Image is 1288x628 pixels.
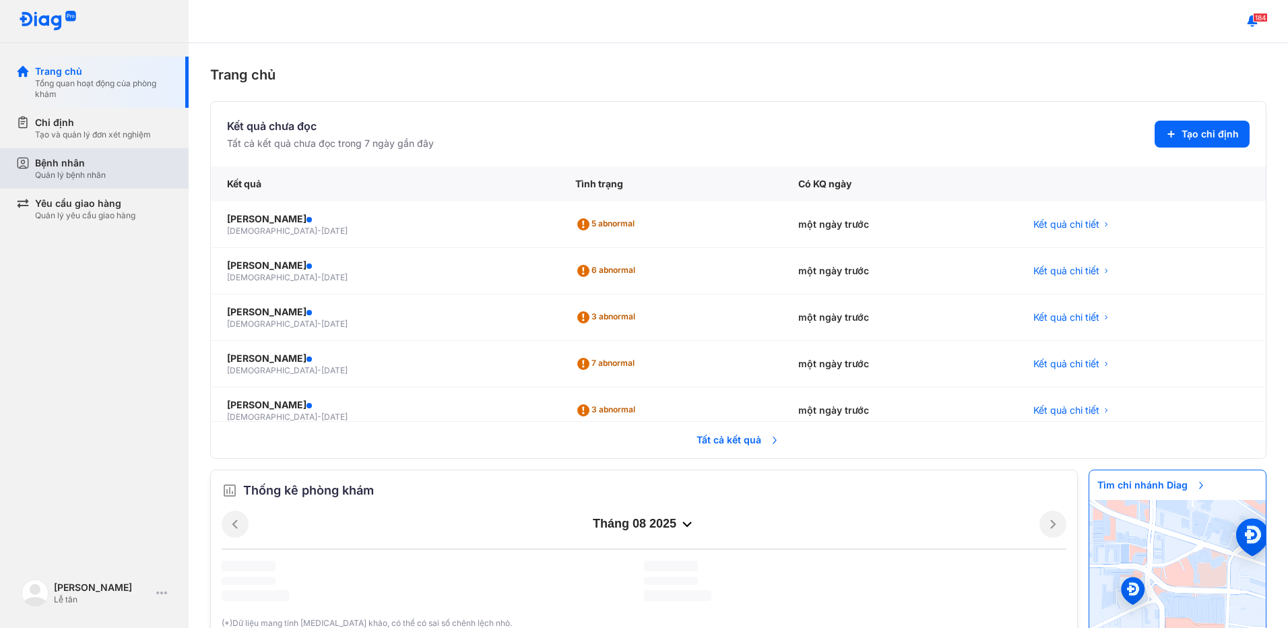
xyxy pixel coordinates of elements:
[317,319,321,329] span: -
[1033,264,1099,278] span: Kết quả chi tiết
[227,352,543,365] div: [PERSON_NAME]
[1089,470,1215,500] span: Tìm chi nhánh Diag
[227,259,543,272] div: [PERSON_NAME]
[321,412,348,422] span: [DATE]
[1033,311,1099,324] span: Kết quả chi tiết
[227,118,434,134] div: Kết quả chưa đọc
[1182,127,1239,141] span: Tạo chỉ định
[22,579,49,606] img: logo
[227,226,317,236] span: [DEMOGRAPHIC_DATA]
[54,594,151,605] div: Lễ tân
[1033,404,1099,417] span: Kết quả chi tiết
[321,365,348,375] span: [DATE]
[688,425,788,455] span: Tất cả kết quả
[782,387,1017,434] div: một ngày trước
[1155,121,1250,148] button: Tạo chỉ định
[321,319,348,329] span: [DATE]
[35,156,106,170] div: Bệnh nhân
[222,577,276,585] span: ‌
[782,248,1017,294] div: một ngày trước
[35,65,172,78] div: Trang chủ
[227,272,317,282] span: [DEMOGRAPHIC_DATA]
[644,561,698,571] span: ‌
[575,307,641,328] div: 3 abnormal
[227,365,317,375] span: [DEMOGRAPHIC_DATA]
[317,226,321,236] span: -
[210,65,1266,85] div: Trang chủ
[35,129,151,140] div: Tạo và quản lý đơn xét nghiệm
[317,412,321,422] span: -
[35,197,135,210] div: Yêu cầu giao hàng
[782,166,1017,201] div: Có KQ ngày
[222,590,289,601] span: ‌
[19,11,77,32] img: logo
[644,577,698,585] span: ‌
[644,590,711,601] span: ‌
[575,214,640,235] div: 5 abnormal
[575,400,641,421] div: 3 abnormal
[559,166,782,201] div: Tình trạng
[782,201,1017,248] div: một ngày trước
[782,341,1017,387] div: một ngày trước
[227,398,543,412] div: [PERSON_NAME]
[211,166,559,201] div: Kết quả
[227,212,543,226] div: [PERSON_NAME]
[1033,357,1099,371] span: Kết quả chi tiết
[35,170,106,181] div: Quản lý bệnh nhân
[35,116,151,129] div: Chỉ định
[782,294,1017,341] div: một ngày trước
[321,272,348,282] span: [DATE]
[1033,218,1099,231] span: Kết quả chi tiết
[227,137,434,150] div: Tất cả kết quả chưa đọc trong 7 ngày gần đây
[222,482,238,499] img: order.5a6da16c.svg
[249,516,1039,532] div: tháng 08 2025
[243,481,374,500] span: Thống kê phòng khám
[317,365,321,375] span: -
[1253,13,1268,22] span: 184
[227,412,317,422] span: [DEMOGRAPHIC_DATA]
[317,272,321,282] span: -
[222,561,276,571] span: ‌
[35,78,172,100] div: Tổng quan hoạt động của phòng khám
[227,305,543,319] div: [PERSON_NAME]
[54,581,151,594] div: [PERSON_NAME]
[575,353,640,375] div: 7 abnormal
[35,210,135,221] div: Quản lý yêu cầu giao hàng
[227,319,317,329] span: [DEMOGRAPHIC_DATA]
[321,226,348,236] span: [DATE]
[575,260,641,282] div: 6 abnormal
